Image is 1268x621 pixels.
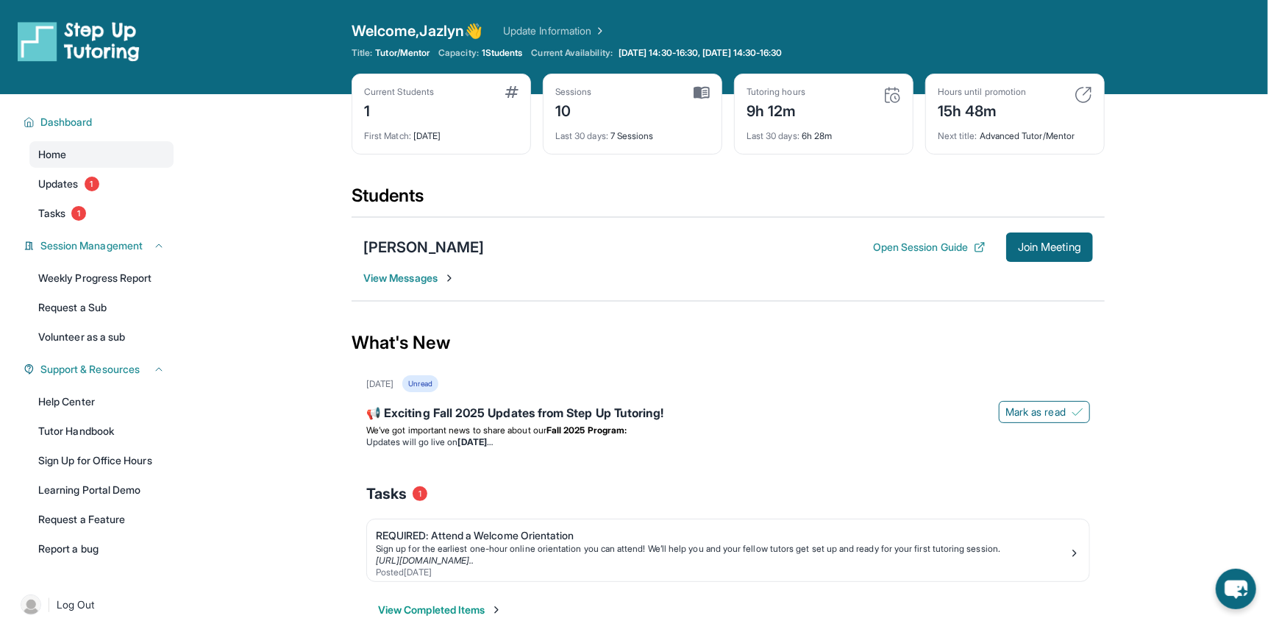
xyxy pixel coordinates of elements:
button: Support & Resources [35,362,165,377]
span: Dashboard [40,115,93,129]
div: 7 Sessions [555,121,710,142]
a: Request a Sub [29,294,174,321]
span: | [47,596,51,614]
button: Open Session Guide [873,240,986,255]
div: Advanced Tutor/Mentor [938,121,1092,142]
div: Current Students [364,86,434,98]
span: 1 [413,486,427,501]
a: Help Center [29,388,174,415]
div: Sessions [555,86,592,98]
div: [DATE] [366,378,393,390]
a: Sign Up for Office Hours [29,447,174,474]
span: Tasks [38,206,65,221]
span: 1 [71,206,86,221]
div: 9h 12m [747,98,805,121]
span: Mark as read [1005,405,1066,419]
img: card [1075,86,1092,104]
span: Title: [352,47,372,59]
span: Last 30 days : [555,130,608,141]
button: Dashboard [35,115,165,129]
span: Home [38,147,66,162]
button: chat-button [1216,569,1256,609]
div: 1 [364,98,434,121]
button: View Completed Items [378,603,502,617]
div: Sign up for the earliest one-hour online orientation you can attend! We’ll help you and your fell... [376,543,1069,555]
li: Updates will go live on [366,436,1090,448]
a: |Log Out [15,589,174,621]
a: Weekly Progress Report [29,265,174,291]
span: Last 30 days : [747,130,799,141]
div: Posted [DATE] [376,567,1069,578]
span: Current Availability: [532,47,613,59]
span: Tutor/Mentor [375,47,430,59]
div: Unread [402,375,438,392]
img: card [883,86,901,104]
span: We’ve got important news to share about our [366,425,546,436]
button: Join Meeting [1006,233,1093,262]
div: Students [352,184,1105,216]
a: REQUIRED: Attend a Welcome OrientationSign up for the earliest one-hour online orientation you ca... [367,519,1089,581]
a: Report a bug [29,536,174,562]
span: Updates [38,177,79,191]
button: Session Management [35,238,165,253]
span: Next title : [938,130,977,141]
span: Support & Resources [40,362,140,377]
a: Updates1 [29,171,174,197]
img: card [505,86,519,98]
a: Request a Feature [29,506,174,533]
a: Home [29,141,174,168]
span: Tasks [366,483,407,504]
div: [PERSON_NAME] [363,237,484,258]
a: Update Information [503,24,606,38]
span: [DATE] 14:30-16:30, [DATE] 14:30-16:30 [619,47,783,59]
button: Mark as read [999,401,1090,423]
a: [URL][DOMAIN_NAME].. [376,555,474,566]
div: [DATE] [364,121,519,142]
div: Hours until promotion [938,86,1026,98]
img: user-img [21,595,41,615]
div: Tutoring hours [747,86,805,98]
img: card [694,86,710,99]
div: 10 [555,98,592,121]
span: View Messages [363,271,455,285]
img: Chevron-Right [444,272,455,284]
span: 1 [85,177,99,191]
span: Join Meeting [1018,243,1081,252]
strong: [DATE] [458,436,493,447]
img: Chevron Right [591,24,606,38]
a: Volunteer as a sub [29,324,174,350]
a: [DATE] 14:30-16:30, [DATE] 14:30-16:30 [616,47,786,59]
span: Log Out [57,597,95,612]
a: Learning Portal Demo [29,477,174,503]
img: logo [18,21,140,62]
a: Tasks1 [29,200,174,227]
span: Capacity: [438,47,479,59]
span: Welcome, Jazlyn 👋 [352,21,482,41]
strong: Fall 2025 Program: [546,425,627,436]
div: REQUIRED: Attend a Welcome Orientation [376,528,1069,543]
div: 📢 Exciting Fall 2025 Updates from Step Up Tutoring! [366,404,1090,425]
span: First Match : [364,130,411,141]
div: 15h 48m [938,98,1026,121]
div: 6h 28m [747,121,901,142]
a: Tutor Handbook [29,418,174,444]
div: What's New [352,310,1105,375]
span: 1 Students [482,47,523,59]
img: Mark as read [1072,406,1083,418]
span: Session Management [40,238,143,253]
